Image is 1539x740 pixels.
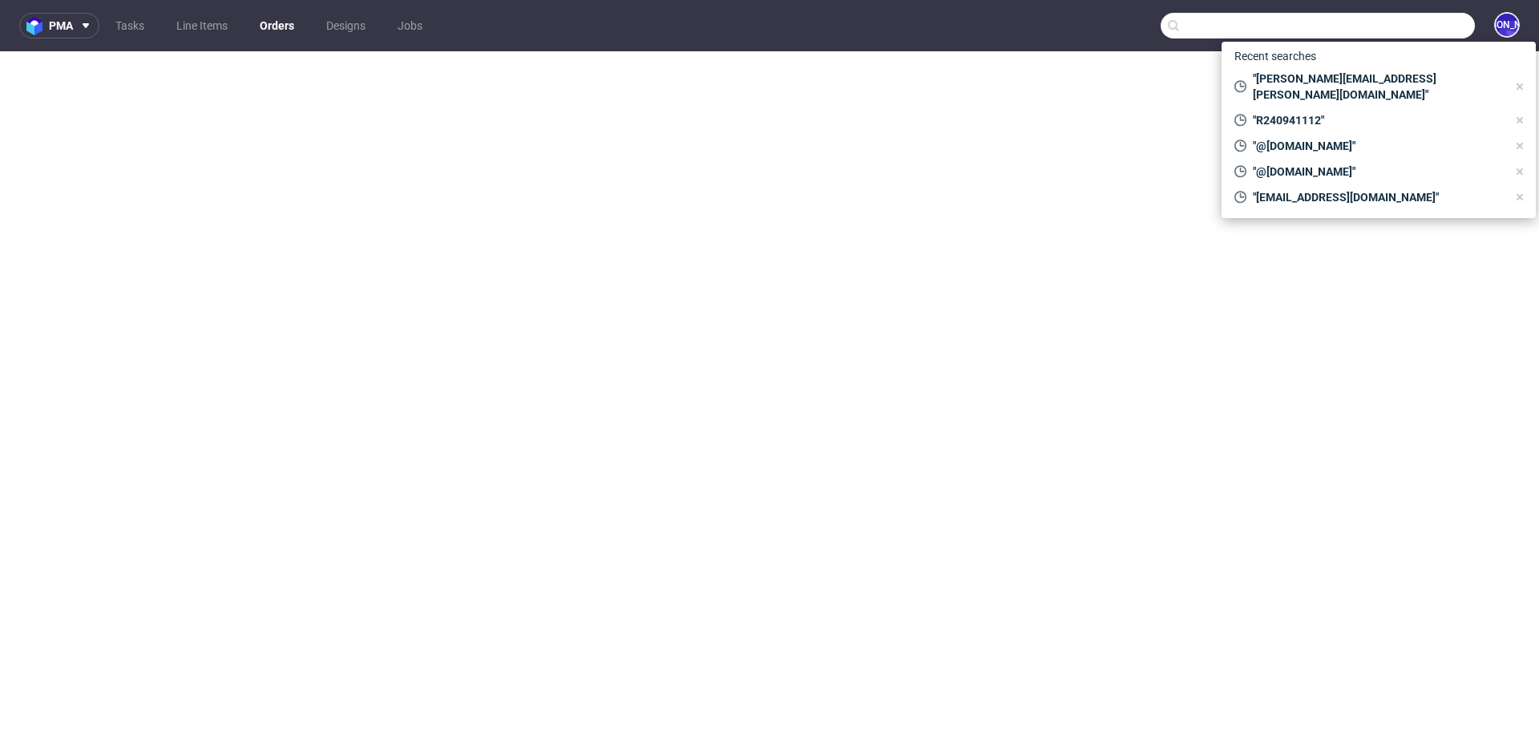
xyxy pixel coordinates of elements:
span: "@[DOMAIN_NAME]" [1246,138,1507,154]
span: Recent searches [1228,43,1323,69]
span: "[EMAIL_ADDRESS][DOMAIN_NAME]" [1246,189,1507,205]
span: "[PERSON_NAME][EMAIL_ADDRESS][PERSON_NAME][DOMAIN_NAME]" [1246,71,1507,103]
a: Line Items [167,13,237,38]
a: Orders [250,13,304,38]
img: logo [26,17,49,35]
a: Jobs [388,13,432,38]
span: "@[DOMAIN_NAME]" [1246,164,1507,180]
span: pma [49,20,73,31]
figcaption: [PERSON_NAME] [1496,14,1518,36]
a: Designs [317,13,375,38]
span: "R240941112" [1246,112,1507,128]
button: pma [19,13,99,38]
a: Tasks [106,13,154,38]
